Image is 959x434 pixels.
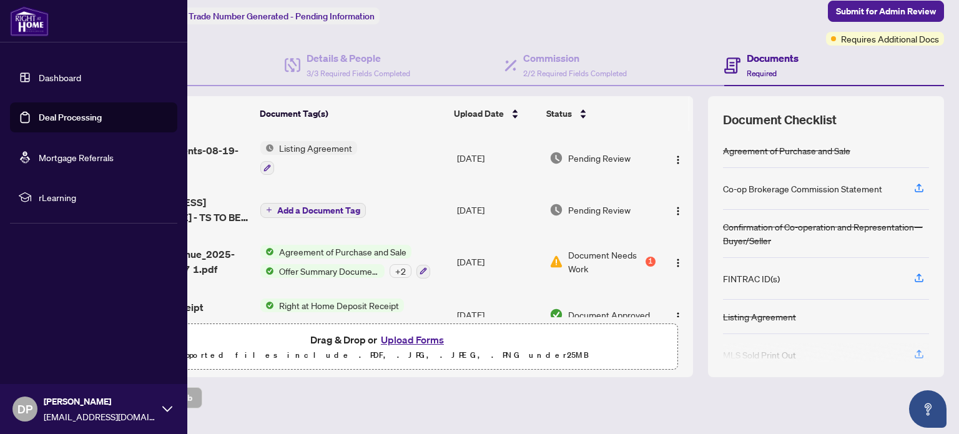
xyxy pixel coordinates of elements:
button: Logo [668,200,688,220]
span: Right at Home Deposit Receipt [274,298,404,312]
img: logo [10,6,49,36]
span: Add a Document Tag [277,206,360,215]
span: Trade Number Generated - Pending Information [189,11,375,22]
div: 1 [646,257,656,267]
img: Logo [673,155,683,165]
td: [DATE] [452,289,544,342]
span: 3/3 Required Fields Completed [307,69,410,78]
img: Status Icon [260,298,274,312]
span: Agreement of Purchase and Sale [274,245,411,259]
button: Status IconAgreement of Purchase and SaleStatus IconOffer Summary Document+2 [260,245,430,279]
button: Upload Forms [377,332,448,348]
a: Mortgage Referrals [39,152,114,163]
img: Status Icon [260,141,274,155]
div: Confirmation of Co-operation and Representation—Buyer/Seller [723,220,929,247]
button: Logo [668,305,688,325]
td: [DATE] [452,235,544,289]
a: Dashboard [39,72,81,83]
span: [EMAIL_ADDRESS][DOMAIN_NAME] [44,410,156,423]
span: Status [546,107,572,121]
span: Drag & Drop orUpload FormsSupported files include .PDF, .JPG, .JPEG, .PNG under25MB [81,324,677,370]
span: [PERSON_NAME] [44,395,156,408]
div: + 2 [390,264,411,278]
span: Requires Additional Docs [841,32,939,46]
div: Status: [155,7,380,24]
button: Add a Document Tag [260,203,366,218]
button: Open asap [909,390,947,428]
div: Agreement of Purchase and Sale [723,144,850,157]
div: Listing Agreement [723,310,796,323]
span: Document Needs Work [568,248,642,275]
span: DP [17,400,32,418]
img: Document Status [549,255,563,269]
td: [DATE] [452,185,544,235]
img: Status Icon [260,245,274,259]
a: Deal Processing [39,112,102,123]
td: [DATE] [452,131,544,185]
span: plus [266,207,272,213]
span: Drag & Drop or [310,332,448,348]
th: Document Tag(s) [255,96,450,131]
img: Logo [673,312,683,322]
img: Logo [673,206,683,216]
img: Document Status [549,151,563,165]
span: Pending Review [568,203,631,217]
img: Status Icon [260,264,274,278]
span: 2/2 Required Fields Completed [523,69,627,78]
button: Status IconRight at Home Deposit Receipt [260,298,404,332]
span: rLearning [39,190,169,204]
p: Supported files include .PDF, .JPG, .JPEG, .PNG under 25 MB [88,348,670,363]
span: Required [747,69,777,78]
div: Co-op Brokerage Commission Statement [723,182,882,195]
span: Pending Review [568,151,631,165]
span: Listing Agreement [274,141,357,155]
img: Document Status [549,203,563,217]
img: Logo [673,258,683,268]
h4: Commission [523,51,627,66]
span: Upload Date [454,107,504,121]
button: Status IconListing Agreement [260,141,357,175]
img: Document Status [549,308,563,322]
div: FINTRAC ID(s) [723,272,780,285]
span: Offer Summary Document [274,264,385,278]
button: Logo [668,252,688,272]
span: Submit for Admin Review [836,1,936,21]
th: Status [541,96,656,131]
h4: Documents [747,51,799,66]
button: Add a Document Tag [260,202,366,218]
button: Logo [668,148,688,168]
span: Document Checklist [723,111,837,129]
th: Upload Date [449,96,541,131]
button: Submit for Admin Review [828,1,944,22]
h4: Details & People [307,51,410,66]
span: Document Approved [568,308,650,322]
